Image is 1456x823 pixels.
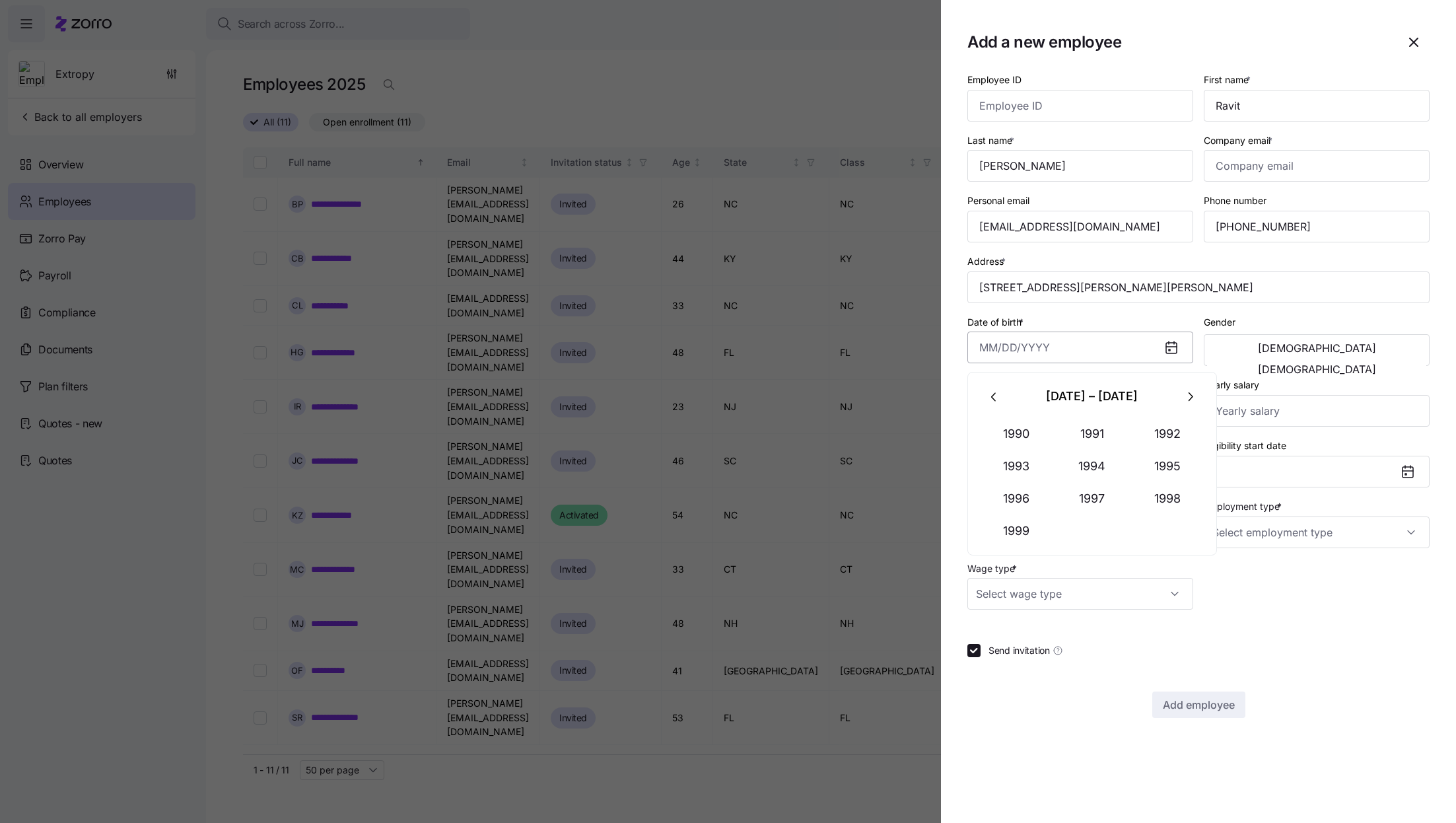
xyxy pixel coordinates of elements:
[967,254,1008,269] label: Address
[967,332,1193,363] input: MM/DD/YYYY
[967,561,1020,576] label: Wage type
[1258,364,1376,375] span: [DEMOGRAPHIC_DATA]
[1204,73,1253,87] label: First name
[979,450,1055,482] button: 1993
[967,194,1029,208] label: Personal email
[1130,418,1206,450] button: 1992
[967,578,1193,610] input: Select wage type
[967,90,1193,122] input: Employee ID
[967,32,1387,52] h1: Add a new employee
[1204,439,1286,453] label: Eligibility start date
[1130,483,1206,515] button: 1998
[979,483,1055,515] button: 1996
[1204,133,1275,148] label: Company email
[967,73,1022,87] label: Employee ID
[1055,418,1130,450] button: 1991
[1258,343,1376,353] span: [DEMOGRAPHIC_DATA]
[1010,380,1174,412] div: [DATE] – [DATE]
[967,211,1193,242] input: Personal email
[1204,211,1430,242] input: Phone number
[1204,499,1284,514] label: Employment type
[1204,194,1266,208] label: Phone number
[988,644,1050,657] span: Send invitation
[967,315,1026,330] label: Date of birth
[1204,315,1235,330] label: Gender
[967,150,1193,182] input: Last name
[979,418,1055,450] button: 1990
[1130,450,1206,482] button: 1995
[967,133,1017,148] label: Last name
[1055,483,1130,515] button: 1997
[1204,90,1430,122] input: First name
[1152,692,1245,718] button: Add employee
[967,271,1430,303] input: Address
[1204,395,1430,427] input: Yearly salary
[979,515,1055,547] button: 1999
[1055,450,1130,482] button: 1994
[1163,697,1235,713] span: Add employee
[1204,150,1430,182] input: Company email
[1204,517,1430,548] input: Select employment type
[1204,378,1259,392] label: Yearly salary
